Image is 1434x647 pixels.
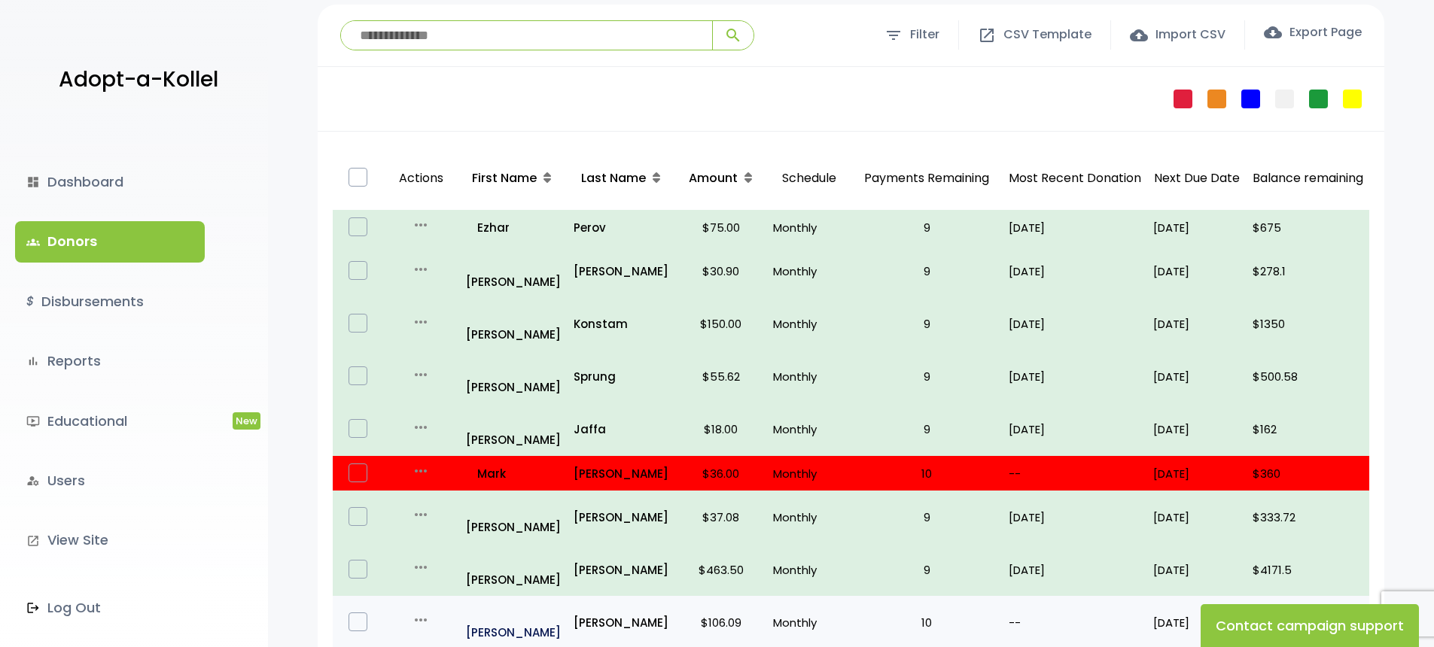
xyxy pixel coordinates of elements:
p: $4171.5 [1253,560,1363,580]
a: [PERSON_NAME] [466,357,562,397]
a: launchView Site [15,520,205,560]
p: $30.90 [681,261,761,281]
i: $ [26,291,34,313]
p: $150.00 [681,314,761,334]
span: Import CSV [1155,24,1225,46]
p: Konstam [574,314,669,334]
p: 10 [857,612,997,633]
p: [DATE] [1009,560,1141,580]
p: 9 [857,217,997,238]
p: [PERSON_NAME] [466,549,562,590]
p: Monthly [773,560,845,580]
a: ondemand_videoEducationalNew [15,401,205,442]
p: Next Due Date [1153,168,1241,190]
p: $75.00 [681,217,761,238]
p: [PERSON_NAME] [466,497,562,537]
p: Monthly [773,612,845,633]
p: -- [1009,612,1141,633]
p: $106.09 [681,612,761,633]
a: Jaffa [574,419,669,439]
p: $55.62 [681,366,761,387]
p: Mark [466,463,562,484]
p: [DATE] [1009,314,1141,334]
a: [PERSON_NAME] [574,507,669,527]
i: more_horiz [412,313,430,331]
a: $Disbursements [15,281,205,322]
p: $18.00 [681,419,761,439]
i: more_horiz [412,462,430,480]
a: [PERSON_NAME] [574,560,669,580]
p: Monthly [773,261,845,281]
p: [DATE] [1153,463,1241,484]
p: Monthly [773,507,845,527]
p: 9 [857,314,997,334]
i: launch [26,534,40,548]
p: [DATE] [1009,419,1141,439]
p: $278.1 [1253,261,1363,281]
p: $360 [1253,463,1363,484]
a: [PERSON_NAME] [466,251,562,292]
p: [DATE] [1009,366,1141,387]
p: [DATE] [1009,261,1141,281]
a: [PERSON_NAME] [466,409,562,450]
p: $37.08 [681,507,761,527]
p: Monthly [773,217,845,238]
button: Contact campaign support [1201,604,1419,647]
p: [DATE] [1009,507,1141,527]
span: cloud_download [1264,23,1282,41]
a: dashboardDashboard [15,162,205,202]
a: Perov [574,217,669,238]
p: [PERSON_NAME] [466,602,562,642]
p: [DATE] [1153,217,1241,238]
p: Payments Remaining [857,153,997,205]
i: more_horiz [412,558,430,576]
p: Monthly [773,314,845,334]
a: Log Out [15,588,205,628]
i: more_horiz [412,506,430,524]
span: cloud_upload [1130,26,1148,44]
i: dashboard [26,175,40,189]
p: $463.50 [681,560,761,580]
p: [PERSON_NAME] [466,304,562,345]
p: $36.00 [681,463,761,484]
p: 9 [857,560,997,580]
span: Last Name [581,169,646,187]
span: filter_list [884,26,903,44]
a: Sprung [574,366,669,387]
a: Adopt-a-Kollel [51,44,218,117]
p: 9 [857,366,997,387]
p: 9 [857,419,997,439]
span: open_in_new [978,26,996,44]
p: $333.72 [1253,507,1363,527]
p: 10 [857,463,997,484]
p: [DATE] [1153,612,1241,633]
p: Monthly [773,366,845,387]
p: $1350 [1253,314,1363,334]
i: more_horiz [412,611,430,629]
i: more_horiz [412,260,430,278]
p: $500.58 [1253,366,1363,387]
a: [PERSON_NAME] [574,463,669,484]
span: New [233,412,260,430]
p: $162 [1253,419,1363,439]
p: [PERSON_NAME] [574,612,669,633]
p: [DATE] [1009,217,1141,238]
p: 9 [857,507,997,527]
i: ondemand_video [26,415,40,428]
p: Most Recent Donation [1009,168,1141,190]
span: groups [26,235,40,249]
span: First Name [472,169,537,187]
a: [PERSON_NAME] [574,261,669,281]
span: Amount [689,169,738,187]
a: Ezhar [466,217,562,238]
